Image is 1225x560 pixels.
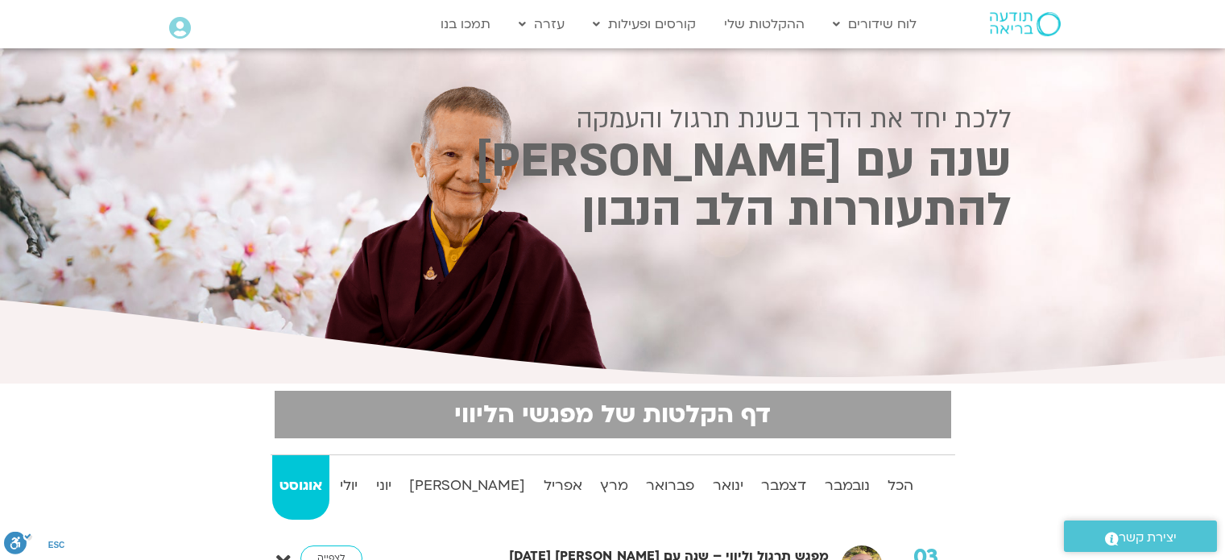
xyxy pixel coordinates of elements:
a: עזרה [511,9,573,39]
a: תמכו בנו [432,9,499,39]
h2: ללכת יחד את הדרך בשנת תרגול והעמקה [214,105,1012,134]
a: ינואר [706,455,751,520]
a: ההקלטות שלי [716,9,813,39]
a: דצמבר [754,455,813,520]
a: יצירת קשר [1064,521,1217,552]
strong: יולי [333,474,365,498]
h2: דף הקלטות של מפגשי הליווי [284,400,942,429]
strong: נובמבר [817,474,877,498]
a: אוגוסט [272,455,329,520]
h2: להתעוררות הלב הנבון [214,189,1012,232]
a: פברואר [639,455,701,520]
strong: ינואר [706,474,751,498]
strong: הכל [880,474,921,498]
a: יוני [368,455,398,520]
img: תודעה בריאה [990,12,1061,36]
a: לוח שידורים [825,9,925,39]
span: יצירת קשר [1119,527,1177,549]
a: קורסים ופעילות [585,9,704,39]
strong: יוני [368,474,398,498]
a: מרץ [593,455,635,520]
strong: מרץ [593,474,635,498]
a: נובמבר [817,455,877,520]
strong: אוגוסט [272,474,329,498]
h2: שנה עם [PERSON_NAME] [214,140,1012,183]
a: יולי [333,455,365,520]
strong: [PERSON_NAME] [402,474,532,498]
a: אפריל [536,455,589,520]
a: [PERSON_NAME] [402,455,532,520]
a: הכל [880,455,921,520]
strong: פברואר [639,474,701,498]
strong: דצמבר [754,474,813,498]
strong: אפריל [536,474,589,498]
